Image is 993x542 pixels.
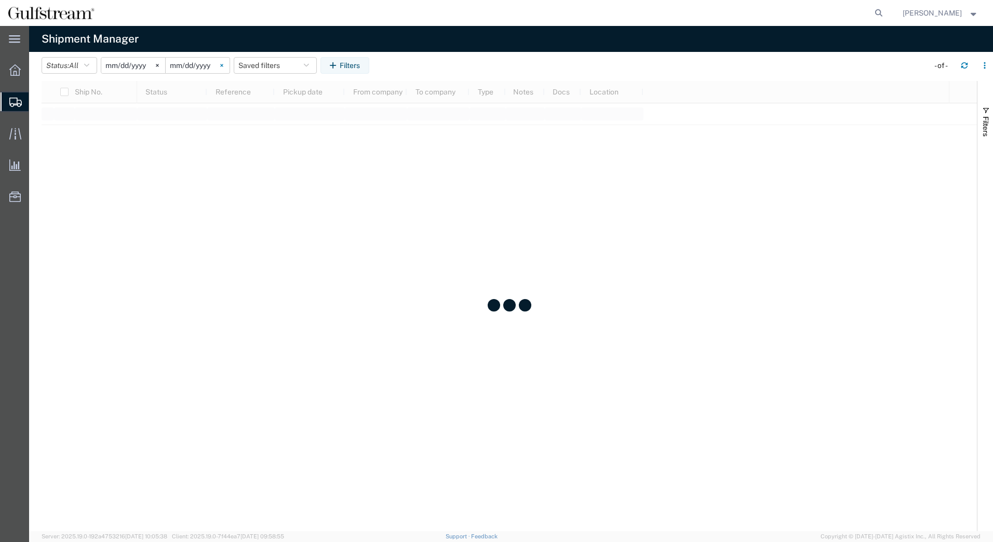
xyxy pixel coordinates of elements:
[471,533,498,539] a: Feedback
[240,533,284,539] span: [DATE] 09:58:55
[934,60,952,71] div: - of -
[125,533,167,539] span: [DATE] 10:05:38
[821,532,981,541] span: Copyright © [DATE]-[DATE] Agistix Inc., All Rights Reserved
[446,533,472,539] a: Support
[42,533,167,539] span: Server: 2025.19.0-192a4753216
[42,26,139,52] h4: Shipment Manager
[42,57,97,74] button: Status:All
[101,58,165,73] input: Not set
[69,61,78,70] span: All
[7,5,95,21] img: logo
[320,57,369,74] button: Filters
[903,7,962,19] span: Josh Roberts
[234,57,317,74] button: Saved filters
[172,533,284,539] span: Client: 2025.19.0-7f44ea7
[902,7,979,19] button: [PERSON_NAME]
[166,58,230,73] input: Not set
[982,116,990,137] span: Filters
